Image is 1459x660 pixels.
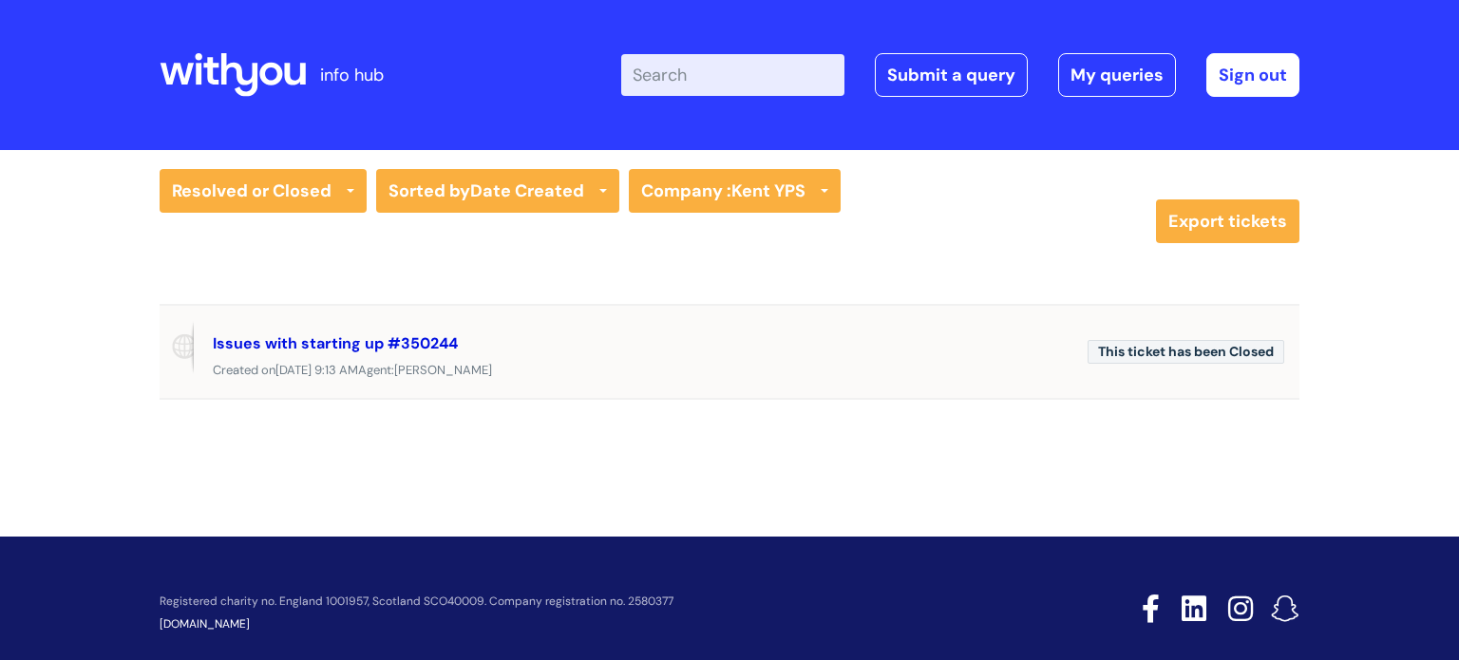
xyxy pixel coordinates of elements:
[160,169,367,213] a: Resolved or Closed
[1156,199,1299,243] a: Export tickets
[275,362,358,378] span: [DATE] 9:13 AM
[376,169,619,213] a: Sorted byDate Created
[213,333,458,353] a: Issues with starting up #350244
[320,60,384,90] p: info hub
[394,362,492,378] span: [PERSON_NAME]
[1058,53,1176,97] a: My queries
[1206,53,1299,97] a: Sign out
[629,169,841,213] a: Company :Kent YPS
[160,616,250,632] a: [DOMAIN_NAME]
[621,54,844,96] input: Search
[160,359,1299,383] div: Created on Agent:
[1088,340,1284,364] span: This ticket has been Closed
[875,53,1028,97] a: Submit a query
[160,321,194,374] span: Reported via portal
[470,179,584,202] b: Date Created
[160,595,1007,608] p: Registered charity no. England 1001957, Scotland SCO40009. Company registration no. 2580377
[731,179,805,202] strong: Kent YPS
[621,53,1299,97] div: | -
